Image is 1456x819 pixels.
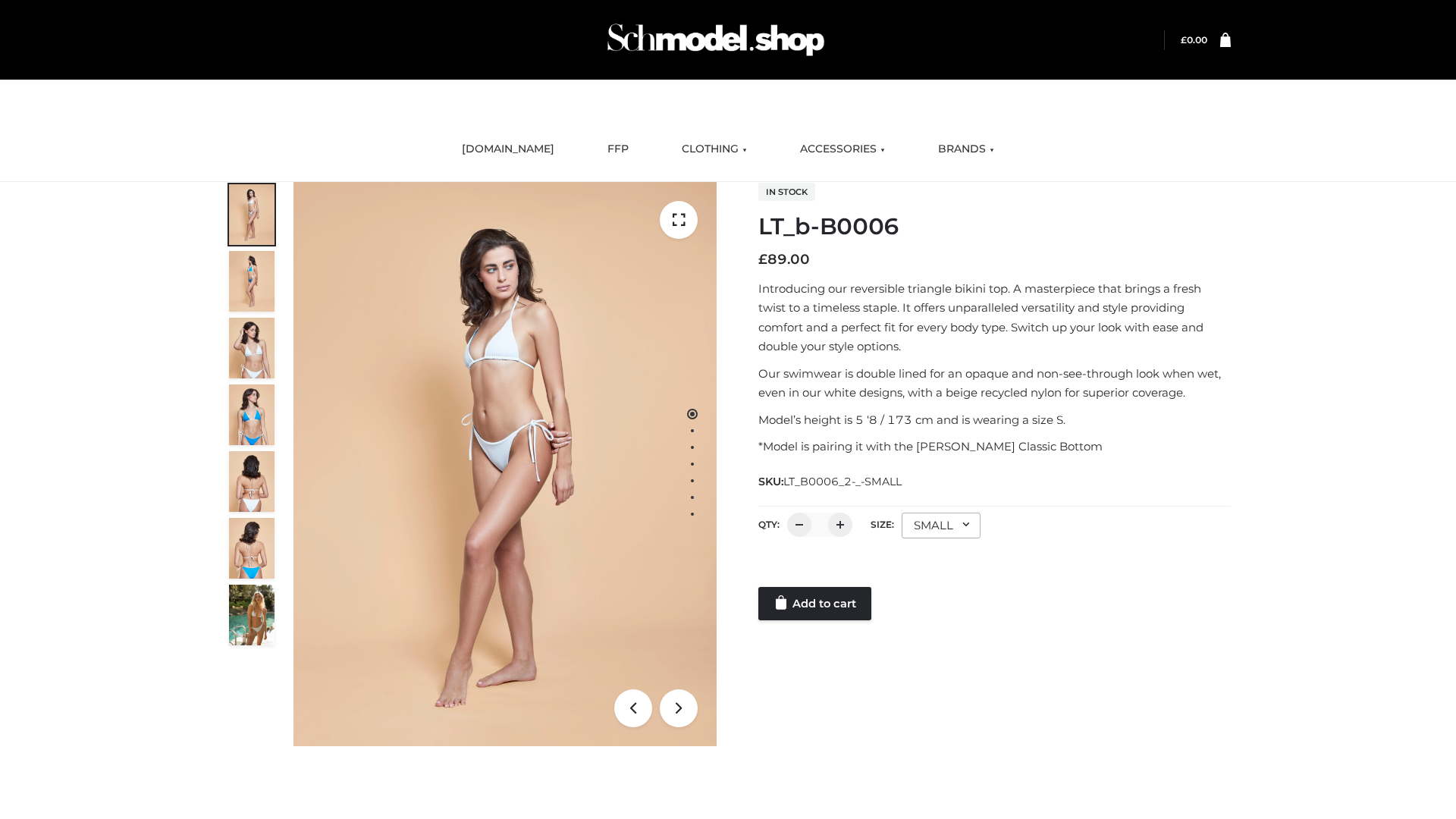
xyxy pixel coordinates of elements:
[758,519,780,530] label: QTY:
[450,133,566,166] a: [DOMAIN_NAME]
[758,251,767,268] span: £
[1181,34,1187,45] span: £
[1181,34,1207,45] bdi: 0.00
[602,10,830,70] img: Schmodel Admin 964
[758,410,1231,430] p: Model’s height is 5 ‘8 / 173 cm and is wearing a size S.
[783,475,902,488] span: LT_B0006_2-_-SMALL
[758,183,815,201] span: In stock
[789,133,896,166] a: ACCESSORIES
[596,133,640,166] a: FFP
[758,472,903,491] span: SKU:
[229,451,275,512] img: ArielClassicBikiniTop_CloudNine_AzureSky_OW114ECO_7-scaled.jpg
[758,213,1231,240] h1: LT_b-B0006
[229,518,275,579] img: ArielClassicBikiniTop_CloudNine_AzureSky_OW114ECO_8-scaled.jpg
[758,587,871,620] a: Add to cart
[229,184,275,245] img: ArielClassicBikiniTop_CloudNine_AzureSky_OW114ECO_1-scaled.jpg
[229,318,275,378] img: ArielClassicBikiniTop_CloudNine_AzureSky_OW114ECO_3-scaled.jpg
[1181,34,1207,45] a: £0.00
[229,251,275,312] img: ArielClassicBikiniTop_CloudNine_AzureSky_OW114ECO_2-scaled.jpg
[902,513,981,538] div: SMALL
[229,384,275,445] img: ArielClassicBikiniTop_CloudNine_AzureSky_OW114ECO_4-scaled.jpg
[758,251,810,268] bdi: 89.00
[758,437,1231,457] p: *Model is pairing it with the [PERSON_NAME] Classic Bottom
[758,279,1231,356] p: Introducing our reversible triangle bikini top. A masterpiece that brings a fresh twist to a time...
[670,133,758,166] a: CLOTHING
[229,585,275,645] img: Arieltop_CloudNine_AzureSky2.jpg
[293,182,717,746] img: ArielClassicBikiniTop_CloudNine_AzureSky_OW114ECO_1
[871,519,894,530] label: Size:
[758,364,1231,403] p: Our swimwear is double lined for an opaque and non-see-through look when wet, even in our white d...
[927,133,1006,166] a: BRANDS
